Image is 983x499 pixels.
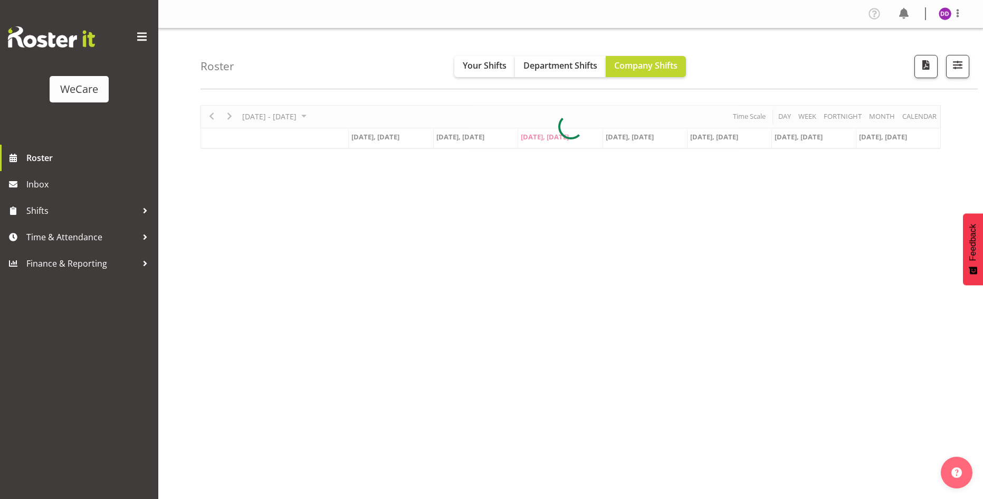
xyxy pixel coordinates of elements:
[523,60,597,71] span: Department Shifts
[606,56,686,77] button: Company Shifts
[26,203,137,219] span: Shifts
[951,467,962,478] img: help-xxl-2.png
[914,55,938,78] button: Download a PDF of the roster according to the set date range.
[614,60,677,71] span: Company Shifts
[26,229,137,245] span: Time & Attendance
[968,224,978,261] span: Feedback
[26,256,137,271] span: Finance & Reporting
[201,60,234,72] h4: Roster
[939,7,951,20] img: demi-dumitrean10946.jpg
[463,60,507,71] span: Your Shifts
[454,56,515,77] button: Your Shifts
[26,176,153,192] span: Inbox
[963,213,983,285] button: Feedback - Show survey
[515,56,606,77] button: Department Shifts
[60,81,98,97] div: WeCare
[8,26,95,48] img: Rosterit website logo
[946,55,969,78] button: Filter Shifts
[26,150,153,166] span: Roster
